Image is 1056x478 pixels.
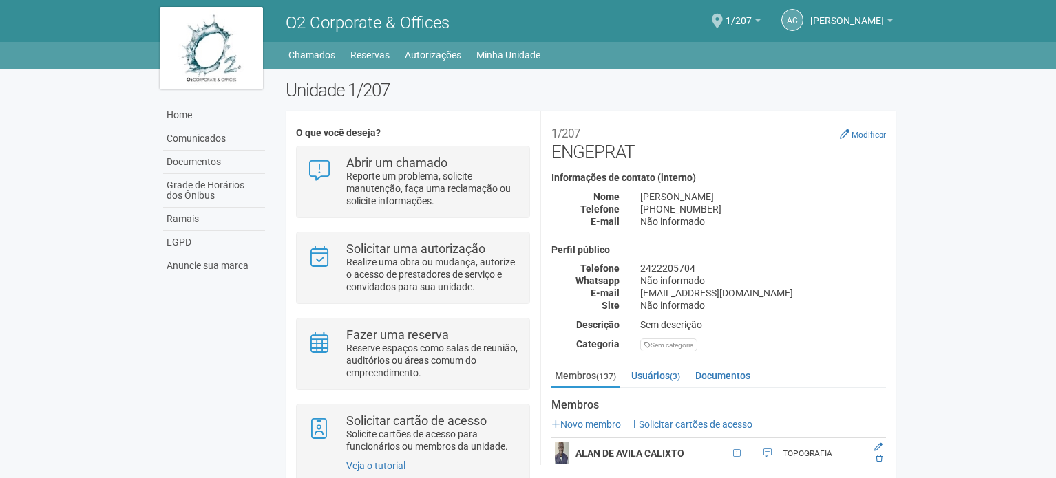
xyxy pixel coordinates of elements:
[163,174,265,208] a: Grade de Horários dos Ônibus
[286,13,450,32] span: O2 Corporate & Offices
[630,419,752,430] a: Solicitar cartões de acesso
[596,371,616,381] small: (137)
[476,45,540,65] a: Minha Unidade
[575,275,620,286] strong: Whatsapp
[630,287,896,299] div: [EMAIL_ADDRESS][DOMAIN_NAME]
[346,342,519,379] p: Reserve espaços como salas de reunião, auditórios ou áreas comum do empreendimento.
[591,216,620,227] strong: E-mail
[551,399,886,411] strong: Membros
[346,413,487,428] strong: Solicitar cartão de acesso
[551,173,886,183] h4: Informações de contato (interno)
[575,448,684,459] strong: ALAN DE AVILA CALIXTO
[781,9,803,31] a: AC
[852,130,886,140] small: Modificar
[551,127,580,140] small: 1/207
[307,243,518,293] a: Solicitar uma autorização Realize uma obra ou mudança, autorize o acesso de prestadores de serviç...
[163,231,265,254] a: LGPD
[602,300,620,311] strong: Site
[670,371,680,381] small: (3)
[810,17,893,28] a: [PERSON_NAME]
[346,170,519,207] p: Reporte um problema, solicite manutenção, faça uma reclamação ou solicite informações.
[163,104,265,127] a: Home
[580,263,620,274] strong: Telefone
[580,204,620,215] strong: Telefone
[555,442,569,464] img: user.png
[630,203,896,215] div: [PHONE_NUMBER]
[593,191,620,202] strong: Nome
[307,157,518,207] a: Abrir um chamado Reporte um problema, solicite manutenção, faça uma reclamação ou solicite inform...
[874,442,883,452] a: Editar membro
[551,365,620,388] a: Membros(137)
[628,365,684,386] a: Usuários(3)
[630,318,896,331] div: Sem descrição
[591,287,620,298] strong: E-mail
[783,448,867,459] div: TOPOGRAFIA
[630,299,896,312] div: Não informado
[163,151,265,174] a: Documentos
[551,419,621,430] a: Novo membro
[346,241,485,256] strong: Solicitar uma autorização
[163,127,265,151] a: Comunicados
[350,45,390,65] a: Reservas
[346,428,519,453] p: Solicite cartões de acesso para funcionários ou membros da unidade.
[551,245,886,255] h4: Perfil público
[286,80,896,100] h2: Unidade 1/207
[726,17,761,28] a: 1/207
[405,45,461,65] a: Autorizações
[630,191,896,203] div: [PERSON_NAME]
[346,327,449,342] strong: Fazer uma reserva
[163,208,265,231] a: Ramais
[288,45,335,65] a: Chamados
[630,215,896,228] div: Não informado
[551,121,886,162] h2: ENGEPRAT
[630,274,896,287] div: Não informado
[810,2,884,26] span: Andréa Cunha
[307,415,518,453] a: Solicitar cartão de acesso Solicite cartões de acesso para funcionários ou membros da unidade.
[307,329,518,379] a: Fazer uma reserva Reserve espaços como salas de reunião, auditórios ou áreas comum do empreendime...
[576,319,620,330] strong: Descrição
[840,129,886,140] a: Modificar
[346,155,447,170] strong: Abrir um chamado
[692,365,754,386] a: Documentos
[296,128,529,138] h4: O que você deseja?
[876,454,883,464] a: Excluir membro
[726,2,752,26] span: 1/207
[163,254,265,277] a: Anuncie sua marca
[630,262,896,274] div: 2422205704
[640,338,697,351] div: Sem categoria
[576,338,620,349] strong: Categoria
[160,7,263,89] img: logo.jpg
[346,460,405,471] a: Veja o tutorial
[346,256,519,293] p: Realize uma obra ou mudança, autorize o acesso de prestadores de serviço e convidados para sua un...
